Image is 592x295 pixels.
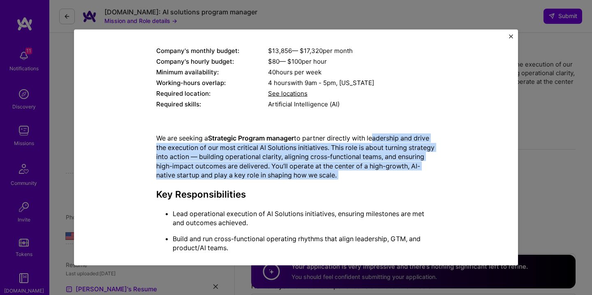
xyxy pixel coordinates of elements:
[268,78,436,87] div: 4 hours with [US_STATE]
[208,134,294,142] strong: Strategic Program manager
[156,189,436,200] h3: Key Responsibilities
[268,90,308,97] span: See locations
[173,209,436,228] p: Lead operational execution of AI Solutions initiatives, ensuring milestones are met and outcomes ...
[156,68,268,76] div: Minimum availability:
[156,57,268,66] div: Company's hourly budget:
[156,89,268,98] div: Required location:
[268,46,436,55] div: $ 13,856 — $ 17,320 per month
[268,100,436,108] div: Artificial Intelligence (AI)
[509,35,513,43] button: Close
[268,68,436,76] div: 40 hours per week
[156,78,268,87] div: Working-hours overlap:
[156,134,436,180] p: We are seeking a to partner directly with leadership and drive the execution of our most critical...
[173,234,436,253] p: Build and run cross-functional operating rhythms that align leadership, GTM, and product/AI teams.
[268,57,436,66] div: $ 80 — $ 100 per hour
[303,79,339,87] span: 9am - 5pm ,
[156,46,268,55] div: Company's monthly budget:
[156,100,268,108] div: Required skills:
